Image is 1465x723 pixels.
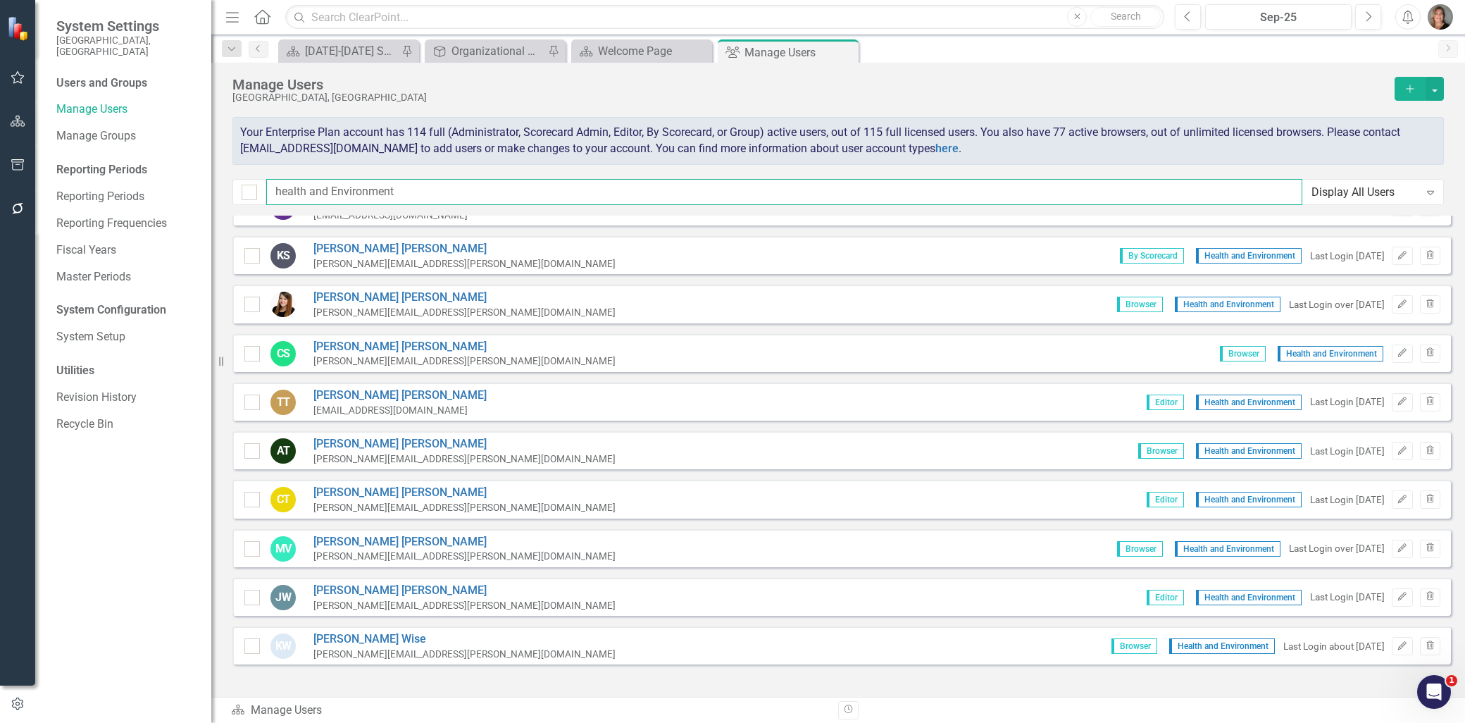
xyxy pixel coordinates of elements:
[1169,638,1275,654] span: Health and Environment
[56,329,197,345] a: System Setup
[313,306,616,319] div: [PERSON_NAME][EMAIL_ADDRESS][PERSON_NAME][DOMAIN_NAME]
[313,209,468,222] div: [EMAIL_ADDRESS][DOMAIN_NAME]
[56,416,197,433] a: Recycle Bin
[313,388,487,404] a: [PERSON_NAME] [PERSON_NAME]
[1090,7,1161,27] button: Search
[56,242,197,259] a: Fiscal Years
[270,243,296,268] div: KS
[56,189,197,205] a: Reporting Periods
[451,42,544,60] div: Organizational Development - focus on improving JCDHE’s competency, capability and capacity throu...
[313,290,616,306] a: [PERSON_NAME] [PERSON_NAME]
[1289,542,1385,555] div: Last Login over [DATE]
[270,585,296,610] div: JW
[1310,249,1385,263] div: Last Login [DATE]
[56,162,197,178] div: Reporting Periods
[1196,590,1302,605] span: Health and Environment
[1138,443,1184,459] span: Browser
[1175,541,1280,557] span: Health and Environment
[313,631,616,648] a: [PERSON_NAME] Wise
[56,75,197,92] div: Users and Groups
[1428,4,1453,30] img: Debra Kellison
[1117,297,1163,312] span: Browser
[56,269,197,285] a: Master Periods
[313,404,487,417] div: [EMAIL_ADDRESS][DOMAIN_NAME]
[1147,395,1184,410] span: Editor
[270,634,296,659] div: KW
[1120,248,1184,264] span: By Scorecard
[56,302,197,319] div: System Configuration
[1175,297,1280,312] span: Health and Environment
[313,241,616,257] a: [PERSON_NAME] [PERSON_NAME]
[1310,395,1385,409] div: Last Login [DATE]
[56,363,197,379] div: Utilities
[313,534,616,550] a: [PERSON_NAME] [PERSON_NAME]
[1311,184,1419,200] div: Display All Users
[1147,590,1184,605] span: Editor
[270,487,296,512] div: CT
[232,92,1388,103] div: [GEOGRAPHIC_DATA], [GEOGRAPHIC_DATA]
[313,257,616,271] div: [PERSON_NAME][EMAIL_ADDRESS][PERSON_NAME][DOMAIN_NAME]
[1417,675,1451,709] iframe: Intercom live chat
[1210,9,1347,26] div: Sep-25
[7,16,32,41] img: ClearPoint Strategy
[1310,493,1385,507] div: Last Login [DATE]
[282,42,398,60] a: [DATE]-[DATE] SP - Current Year Annual Plan Report
[1196,492,1302,507] span: Health and Environment
[313,436,616,452] a: [PERSON_NAME] [PERSON_NAME]
[313,339,616,355] a: [PERSON_NAME] [PERSON_NAME]
[598,42,709,60] div: Welcome Page
[1278,346,1383,361] span: Health and Environment
[313,583,616,599] a: [PERSON_NAME] [PERSON_NAME]
[270,292,296,317] img: Amy Showalter
[575,42,709,60] a: Welcome Page
[313,354,616,368] div: [PERSON_NAME][EMAIL_ADDRESS][PERSON_NAME][DOMAIN_NAME]
[1283,640,1385,653] div: Last Login about [DATE]
[313,452,616,466] div: [PERSON_NAME][EMAIL_ADDRESS][PERSON_NAME][DOMAIN_NAME]
[935,142,959,155] a: here
[1196,443,1302,459] span: Health and Environment
[56,128,197,144] a: Manage Groups
[1205,4,1352,30] button: Sep-25
[285,5,1164,30] input: Search ClearPoint...
[1111,11,1141,22] span: Search
[313,501,616,514] div: [PERSON_NAME][EMAIL_ADDRESS][PERSON_NAME][DOMAIN_NAME]
[270,438,296,464] div: AT
[1310,591,1385,604] div: Last Login [DATE]
[313,550,616,563] div: [PERSON_NAME][EMAIL_ADDRESS][PERSON_NAME][DOMAIN_NAME]
[1289,298,1385,311] div: Last Login over [DATE]
[1220,346,1266,361] span: Browser
[305,42,398,60] div: [DATE]-[DATE] SP - Current Year Annual Plan Report
[428,42,544,60] a: Organizational Development - focus on improving JCDHE’s competency, capability and capacity throu...
[56,390,197,406] a: Revision History
[270,390,296,415] div: TT
[1446,675,1457,686] span: 1
[1111,638,1157,654] span: Browser
[56,35,197,58] small: [GEOGRAPHIC_DATA], [GEOGRAPHIC_DATA]
[240,125,1400,155] span: Your Enterprise Plan account has 114 full (Administrator, Scorecard Admin, Editor, By Scorecard, ...
[1196,248,1302,264] span: Health and Environment
[1196,395,1302,410] span: Health and Environment
[744,44,855,61] div: Manage Users
[56,18,197,35] span: System Settings
[232,77,1388,92] div: Manage Users
[270,341,296,366] div: CS
[56,101,197,118] a: Manage Users
[231,703,828,719] div: Manage Users
[1147,492,1184,507] span: Editor
[313,485,616,501] a: [PERSON_NAME] [PERSON_NAME]
[1117,541,1163,557] span: Browser
[313,599,616,612] div: [PERSON_NAME][EMAIL_ADDRESS][PERSON_NAME][DOMAIN_NAME]
[266,179,1302,205] input: Filter Users...
[1310,445,1385,458] div: Last Login [DATE]
[56,216,197,232] a: Reporting Frequencies
[313,648,616,661] div: [PERSON_NAME][EMAIL_ADDRESS][PERSON_NAME][DOMAIN_NAME]
[270,536,296,562] div: MV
